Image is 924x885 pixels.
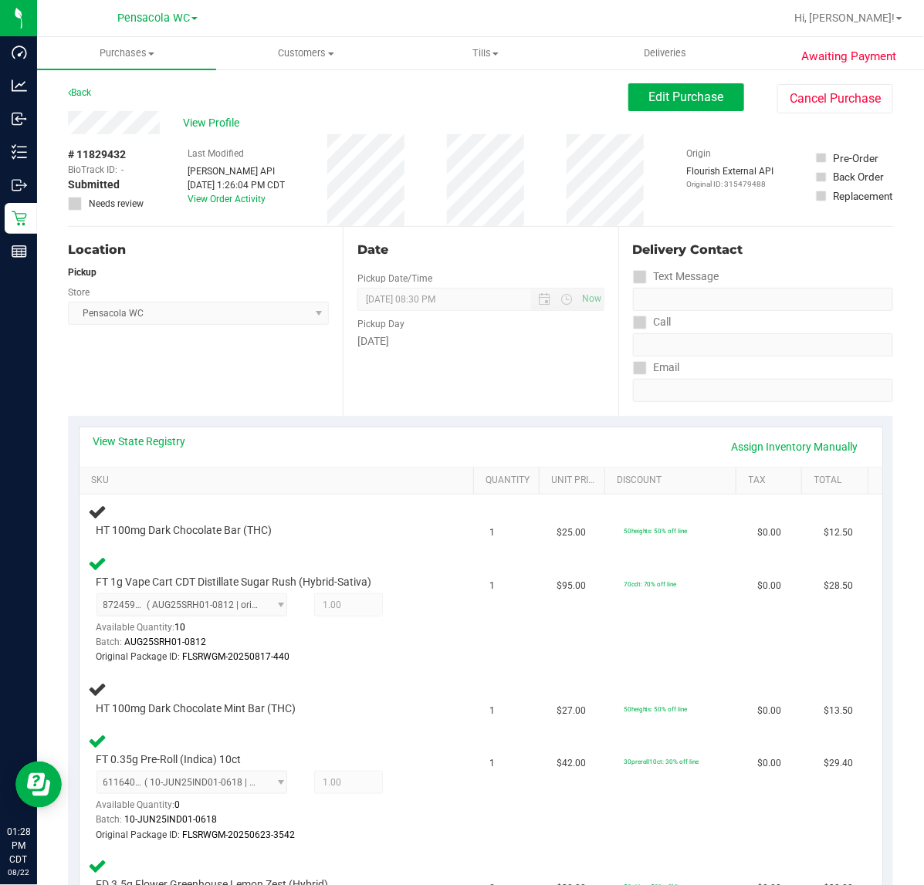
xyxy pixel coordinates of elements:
[633,311,672,333] label: Call
[557,704,586,718] span: $27.00
[7,866,30,878] p: 08/22
[794,12,895,24] span: Hi, [PERSON_NAME]!
[618,475,731,487] a: Discount
[749,475,796,487] a: Tax
[125,814,218,825] span: 10-JUN25IND01-0618
[552,475,599,487] a: Unit Price
[490,704,496,718] span: 1
[96,651,181,662] span: Original Package ID:
[357,333,604,350] div: [DATE]
[125,637,207,647] span: AUG25SRH01-0812
[575,37,754,69] a: Deliveries
[96,523,272,538] span: HT 100mg Dark Chocolate Bar (THC)
[824,756,854,771] span: $29.40
[686,164,773,190] div: Flourish External API
[486,475,533,487] a: Quantity
[188,194,266,204] a: View Order Activity
[68,177,120,193] span: Submitted
[12,244,27,259] inline-svg: Reports
[68,241,329,259] div: Location
[217,46,394,60] span: Customers
[490,579,496,593] span: 1
[624,527,688,535] span: 50heights: 50% off line
[188,164,285,178] div: [PERSON_NAME] API
[633,241,893,259] div: Delivery Contact
[801,48,896,66] span: Awaiting Payment
[824,525,854,540] span: $12.50
[397,46,574,60] span: Tills
[757,525,781,540] span: $0.00
[834,169,885,184] div: Back Order
[183,651,290,662] span: FLSRWGM-20250817-440
[557,756,586,771] span: $42.00
[12,111,27,127] inline-svg: Inbound
[633,356,680,379] label: Email
[624,758,699,765] span: 30preroll10ct: 30% off line
[686,178,773,190] p: Original ID: 315479488
[68,147,126,163] span: # 11829432
[357,241,604,259] div: Date
[91,475,468,487] a: SKU
[117,12,190,25] span: Pensacola WC
[175,799,181,810] span: 0
[12,45,27,60] inline-svg: Dashboard
[121,163,124,177] span: -
[357,317,404,331] label: Pickup Day
[188,178,285,192] div: [DATE] 1:26:04 PM CDT
[490,756,496,771] span: 1
[649,90,724,104] span: Edit Purchase
[557,579,586,593] span: $95.00
[633,333,893,356] input: Format: (999) 999-9999
[68,163,117,177] span: BioTrack ID:
[96,814,123,825] span: Batch:
[183,115,245,131] span: View Profile
[96,752,242,767] span: FT 0.35g Pre-Roll (Indica) 10ct
[633,288,893,311] input: Format: (999) 999-9999
[757,704,781,718] span: $0.00
[216,37,395,69] a: Customers
[633,265,719,288] label: Text Message
[628,83,744,111] button: Edit Purchase
[96,701,296,716] span: HT 100mg Dark Chocolate Mint Bar (THC)
[686,147,711,160] label: Origin
[68,285,90,299] label: Store
[15,762,62,808] iframe: Resource center
[12,211,27,226] inline-svg: Retail
[89,197,144,211] span: Needs review
[824,704,854,718] span: $13.50
[183,829,296,840] span: FLSRWGM-20250623-3542
[93,434,186,449] a: View State Registry
[834,188,893,204] div: Replacement
[777,84,893,113] button: Cancel Purchase
[396,37,575,69] a: Tills
[96,794,297,824] div: Available Quantity:
[357,272,432,285] label: Pickup Date/Time
[7,825,30,866] p: 01:28 PM CDT
[188,147,244,160] label: Last Modified
[757,756,781,771] span: $0.00
[12,144,27,160] inline-svg: Inventory
[624,580,677,588] span: 70cdt: 70% off line
[824,579,854,593] span: $28.50
[175,622,186,633] span: 10
[490,525,496,540] span: 1
[12,177,27,193] inline-svg: Outbound
[96,829,181,840] span: Original Package ID:
[12,78,27,93] inline-svg: Analytics
[722,434,868,460] a: Assign Inventory Manually
[96,575,372,589] span: FT 1g Vape Cart CDT Distillate Sugar Rush (Hybrid-Sativa)
[68,87,91,98] a: Back
[96,637,123,647] span: Batch:
[624,705,688,713] span: 50heights: 50% off line
[814,475,861,487] a: Total
[96,616,297,647] div: Available Quantity:
[557,525,586,540] span: $25.00
[757,579,781,593] span: $0.00
[68,267,96,278] strong: Pickup
[37,37,216,69] a: Purchases
[834,150,879,166] div: Pre-Order
[623,46,707,60] span: Deliveries
[37,46,216,60] span: Purchases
